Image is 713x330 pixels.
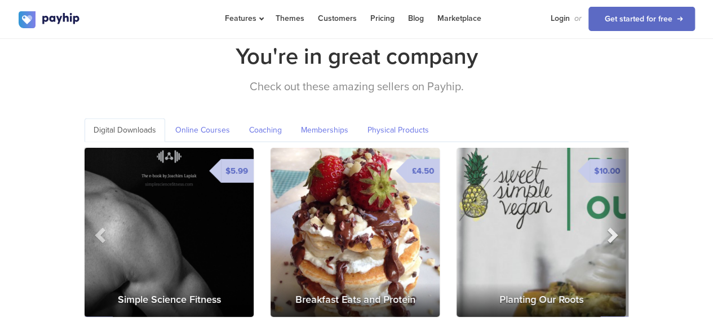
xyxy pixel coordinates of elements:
[271,283,440,317] h3: Breakfast Eats and Protein
[457,283,626,317] h3: Planting Our Roots
[457,148,626,317] a: Planting Our Roots Planting Our Roots $10.00
[85,148,254,317] a: Simple Science Fitness Simple Science Fitness $5.99
[457,148,626,317] img: Planting Our Roots
[85,148,254,317] img: Simple Science Fitness
[271,148,440,317] img: Breakfast Eats and Protein
[271,148,440,317] a: Breakfast Eats and Protein Breakfast Eats and Protein £4.50
[225,14,262,23] span: Features
[85,118,165,142] a: Digital Downloads
[588,7,695,31] a: Get started for free
[19,78,695,96] p: Check out these amazing sellers on Payhip.
[19,40,695,73] h2: You're in great company
[240,118,291,142] a: Coaching
[408,159,440,183] span: £4.50
[221,159,254,183] span: $5.99
[358,118,438,142] a: Physical Products
[292,118,357,142] a: Memberships
[590,159,626,183] span: $10.00
[166,118,239,142] a: Online Courses
[85,283,254,317] h3: Simple Science Fitness
[19,11,81,28] img: logo.svg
